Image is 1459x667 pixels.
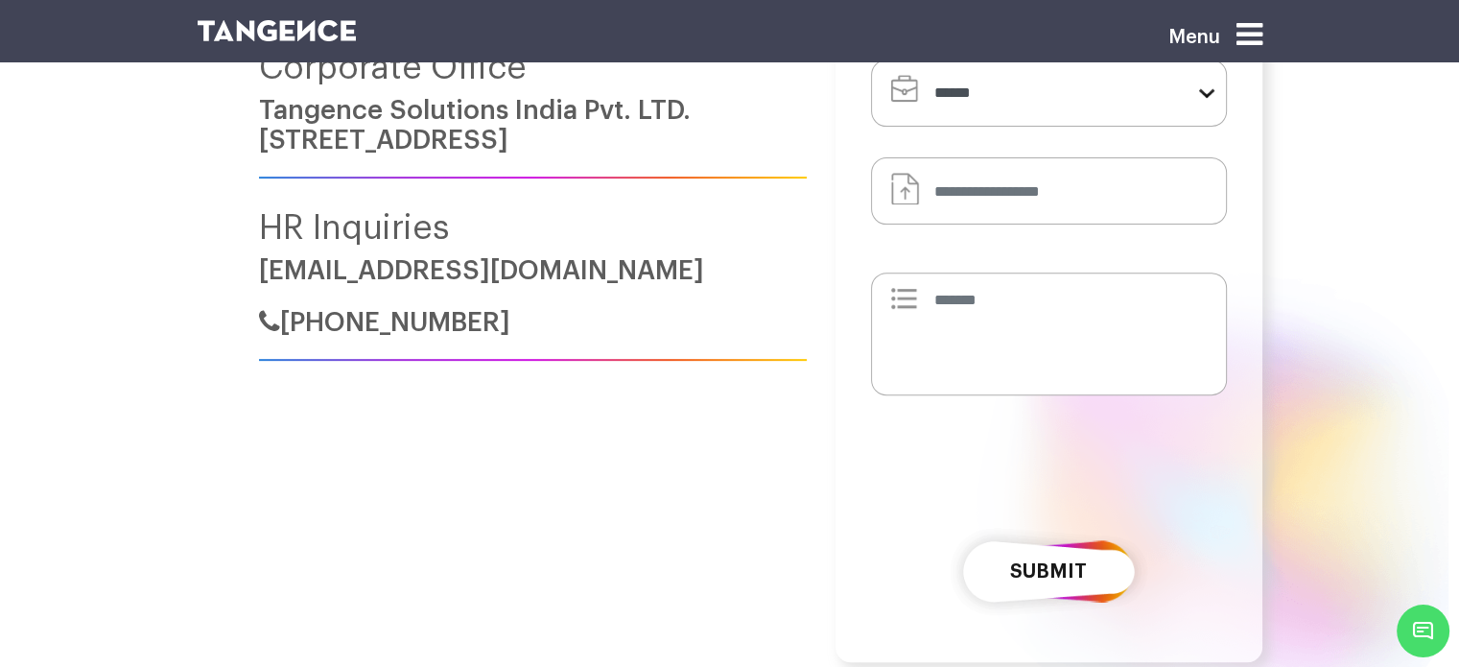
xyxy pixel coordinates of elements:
span: [PHONE_NUMBER] [280,309,510,336]
a: [EMAIL_ADDRESS][DOMAIN_NAME] [259,257,704,284]
iframe: reCAPTCHA [903,426,1194,501]
select: form-select-lg example [871,60,1227,127]
a: [PHONE_NUMBER] [259,309,510,336]
a: Tangence Solutions India Pvt. LTD.[STREET_ADDRESS] [259,97,691,154]
span: Chat Widget [1397,605,1449,657]
h4: HR Inquiries [259,209,807,247]
img: logo SVG [198,20,357,41]
button: Submit [948,516,1149,627]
